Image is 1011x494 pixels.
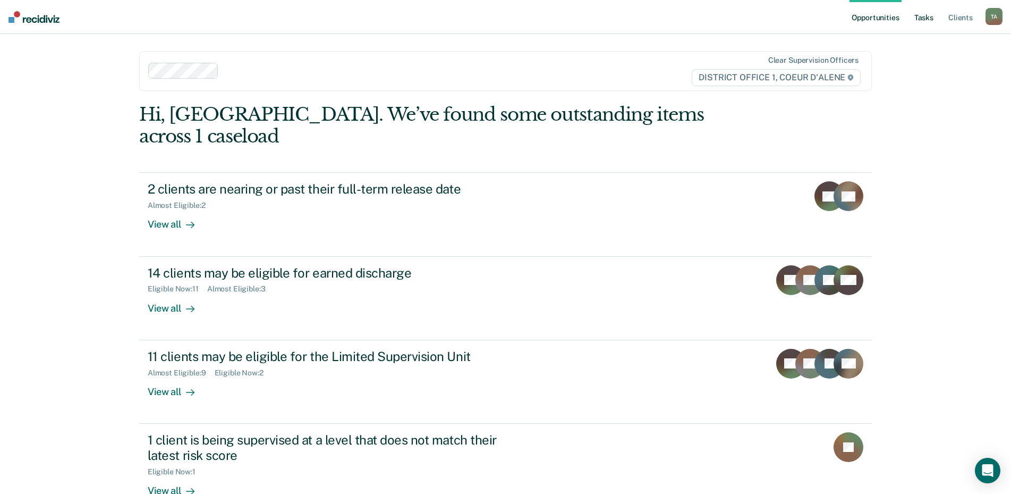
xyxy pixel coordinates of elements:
[768,56,859,65] div: Clear supervision officers
[975,458,1000,483] div: Open Intercom Messenger
[985,8,1002,25] div: T A
[148,369,215,378] div: Almost Eligible : 9
[148,377,207,398] div: View all
[985,8,1002,25] button: TA
[148,432,521,463] div: 1 client is being supervised at a level that does not match their latest risk score
[139,340,872,424] a: 11 clients may be eligible for the Limited Supervision UnitAlmost Eligible:9Eligible Now:2View all
[139,172,872,256] a: 2 clients are nearing or past their full-term release dateAlmost Eligible:2View all
[148,284,207,294] div: Eligible Now : 11
[148,181,521,197] div: 2 clients are nearing or past their full-term release date
[9,11,60,23] img: Recidiviz
[207,284,274,294] div: Almost Eligible : 3
[139,104,725,147] div: Hi, [GEOGRAPHIC_DATA]. We’ve found some outstanding items across 1 caseload
[692,69,861,86] span: DISTRICT OFFICE 1, COEUR D'ALENE
[148,210,207,231] div: View all
[148,349,521,364] div: 11 clients may be eligible for the Limited Supervision Unit
[148,294,207,314] div: View all
[148,467,204,476] div: Eligible Now : 1
[139,257,872,340] a: 14 clients may be eligible for earned dischargeEligible Now:11Almost Eligible:3View all
[215,369,272,378] div: Eligible Now : 2
[148,265,521,281] div: 14 clients may be eligible for earned discharge
[148,201,214,210] div: Almost Eligible : 2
